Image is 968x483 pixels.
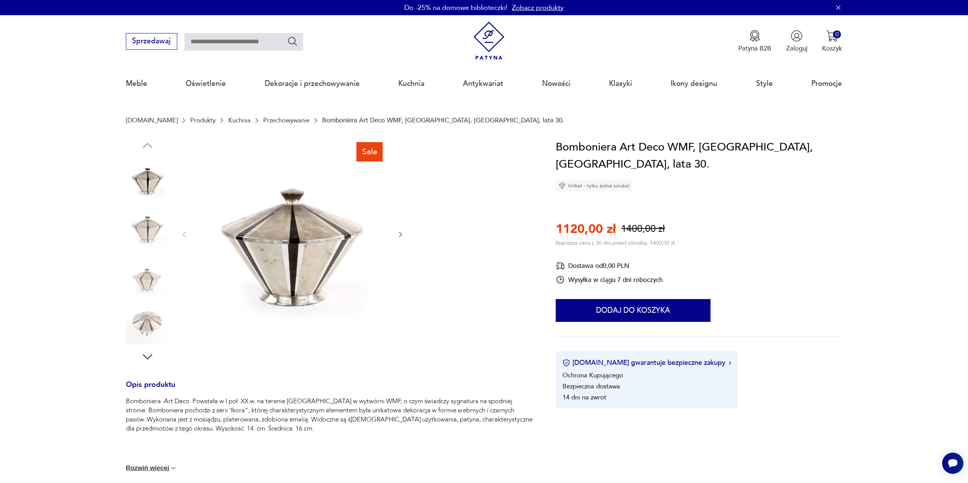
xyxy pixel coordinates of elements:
[563,382,620,391] li: Bezpieczna dostawa
[671,66,717,101] a: Ikony designu
[126,204,169,248] img: Zdjęcie produktu Bomboniera Art Deco WMF, Ikora, Niemcy, lata 30.
[563,359,570,367] img: Ikona certyfikatu
[559,182,566,189] img: Ikona diamentu
[556,239,674,247] p: Najniższa cena z 30 dni przed obniżką: 1400,00 zł
[811,66,842,101] a: Promocje
[542,66,571,101] a: Nowości
[170,464,177,472] img: chevron down
[786,44,807,53] p: Zaloguj
[404,3,507,13] p: Do -25% na domowe biblioteczki!
[126,253,169,296] img: Zdjęcie produktu Bomboniera Art Deco WMF, Ikora, Niemcy, lata 30.
[556,221,616,238] p: 1120,00 zł
[738,44,771,53] p: Patyna B2B
[556,180,633,192] div: Unikat - tylko jedna sztuka!
[190,117,216,124] a: Produkty
[756,66,773,101] a: Style
[822,44,842,53] p: Koszyk
[398,66,424,101] a: Kuchnia
[556,261,565,271] img: Ikona dostawy
[556,299,711,322] button: Dodaj do koszyka
[186,66,226,101] a: Oświetlenie
[556,139,842,173] h1: Bomboniera Art Deco WMF, [GEOGRAPHIC_DATA], [GEOGRAPHIC_DATA], lata 30.
[556,261,663,271] div: Dostawa od 0,00 PLN
[822,30,842,53] button: 0Koszyk
[228,117,251,124] a: Kuchnia
[563,393,606,402] li: 14 dni na zwrot
[322,117,564,124] p: Bomboniera Art Deco WMF, [GEOGRAPHIC_DATA], [GEOGRAPHIC_DATA], lata 30.
[126,39,177,45] a: Sprzedawaj
[749,30,761,42] img: Ikona medalu
[738,30,771,53] a: Ikona medaluPatyna B2B
[126,33,177,50] button: Sprzedawaj
[126,301,169,345] img: Zdjęcie produktu Bomboniera Art Deco WMF, Ikora, Niemcy, lata 30.
[556,275,663,284] div: Wysyłka w ciągu 7 dni roboczych
[512,3,564,13] a: Zobacz produkty
[126,397,534,433] p: Bomboniera Art Deco. Powstała w I poł. XX w. na terenie [GEOGRAPHIC_DATA] w wytwórni WMF, o czym ...
[791,30,803,42] img: Ikonka użytkownika
[263,117,310,124] a: Przechowywanie
[470,22,508,60] img: Patyna - sklep z meblami i dekoracjami vintage
[563,358,731,367] button: [DOMAIN_NAME] gwarantuje bezpieczne zakupy
[126,464,178,472] button: Rozwiń więcej
[563,371,623,380] li: Ochrona Kupującego
[463,66,503,101] a: Antykwariat
[287,36,298,47] button: Szukaj
[738,30,771,53] button: Patyna B2B
[126,117,178,124] a: [DOMAIN_NAME]
[126,156,169,200] img: Zdjęcie produktu Bomboniera Art Deco WMF, Ikora, Niemcy, lata 30.
[729,361,731,365] img: Ikona strzałki w prawo
[126,66,147,101] a: Meble
[356,142,383,161] div: Sale
[621,222,665,236] p: 1400,00 zł
[609,66,632,101] a: Klasyki
[786,30,807,53] button: Zaloguj
[833,30,841,38] div: 0
[126,382,534,397] h3: Opis produktu
[826,30,838,42] img: Ikona koszyka
[265,66,360,101] a: Dekoracje i przechowywanie
[942,453,963,474] iframe: Smartsupp widget button
[197,139,388,329] img: Zdjęcie produktu Bomboniera Art Deco WMF, Ikora, Niemcy, lata 30.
